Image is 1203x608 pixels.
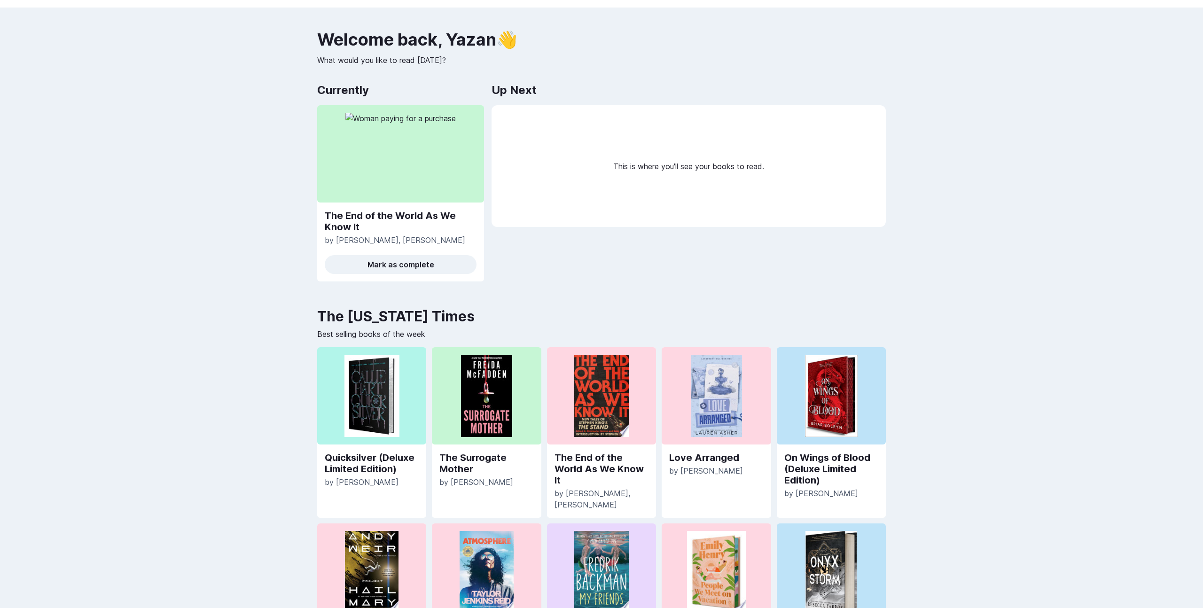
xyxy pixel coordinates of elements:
[451,477,513,487] span: [PERSON_NAME]
[317,328,886,340] p: Best selling books of the week
[669,465,763,476] p: by
[555,452,648,486] a: The End of the World As We Know It
[317,55,886,66] p: What would you like to read [DATE]?
[325,452,419,475] a: Quicksilver (Deluxe Limited Edition)
[336,477,398,487] span: [PERSON_NAME]
[680,466,743,475] span: [PERSON_NAME]
[439,476,533,488] p: by
[784,452,878,486] a: On Wings of Blood (Deluxe Limited Edition)
[555,488,648,510] p: by
[325,255,477,274] button: Mark as complete
[461,355,512,437] img: Woman paying for a purchase
[344,355,399,437] img: Woman paying for a purchase
[566,489,628,498] span: [PERSON_NAME]
[691,355,742,437] img: Woman paying for a purchase
[574,355,629,437] img: Woman paying for a purchase
[796,489,858,498] span: [PERSON_NAME]
[317,81,484,100] h2: Currently
[805,355,857,437] img: Woman paying for a purchase
[336,235,398,245] span: [PERSON_NAME]
[325,234,477,246] p: by
[439,452,533,475] a: The Surrogate Mother
[325,210,477,233] a: The End of the World As We Know It
[669,452,763,463] a: Love Arranged
[784,488,878,499] p: by
[325,476,419,488] p: by
[317,30,886,49] h2: Welcome back , Yazan 👋
[398,235,465,245] span: , [PERSON_NAME]
[317,308,886,325] h2: The [US_STATE] Times
[492,105,886,227] div: This is where you'll see your books to read.
[492,81,537,100] h2: Up Next
[345,113,456,195] img: Woman paying for a purchase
